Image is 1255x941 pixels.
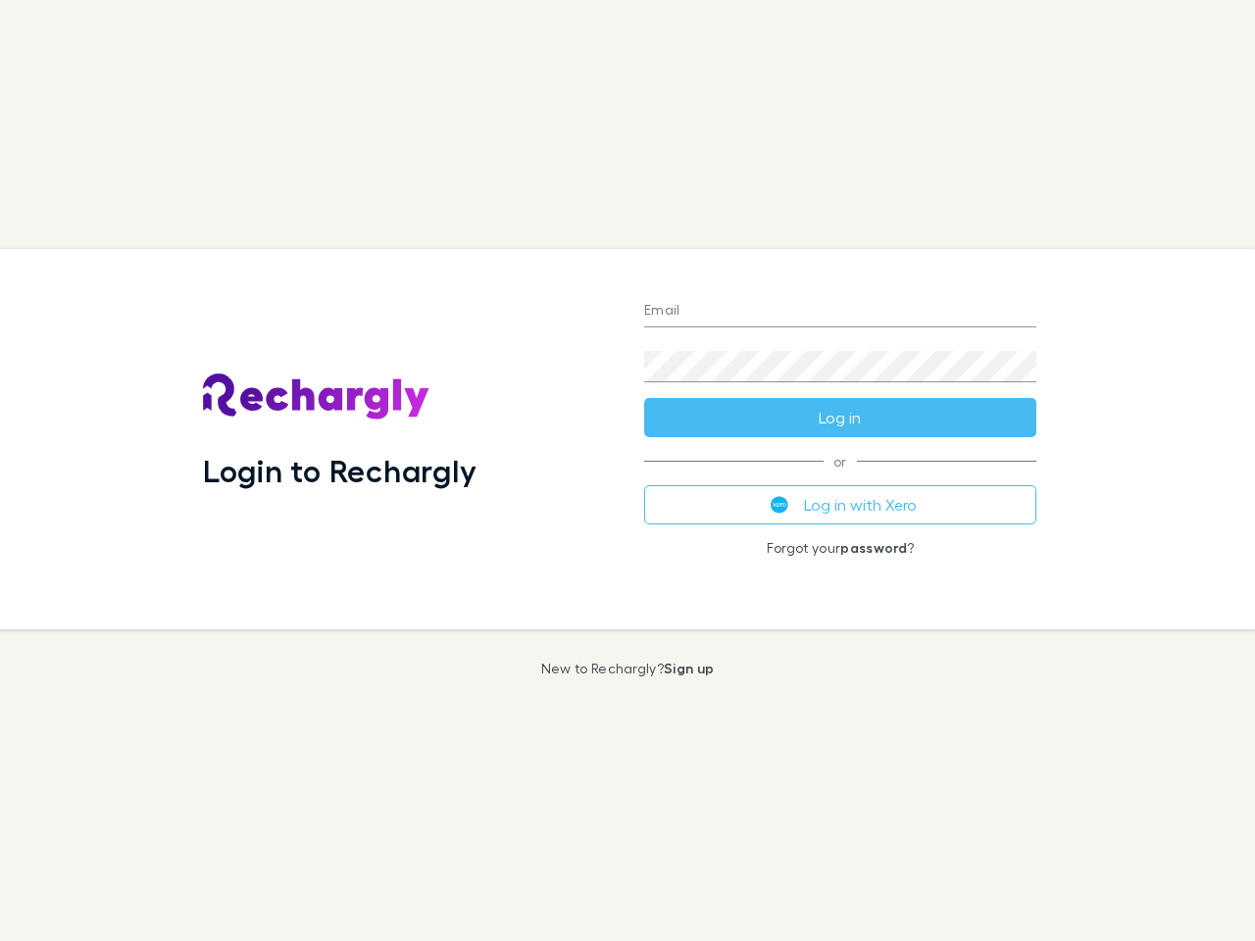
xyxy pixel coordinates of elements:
img: Rechargly's Logo [203,373,430,421]
button: Log in [644,398,1036,437]
p: Forgot your ? [644,540,1036,556]
p: New to Rechargly? [541,661,715,676]
a: Sign up [664,660,714,676]
img: Xero's logo [771,496,788,514]
button: Log in with Xero [644,485,1036,524]
span: or [644,461,1036,462]
h1: Login to Rechargly [203,452,477,489]
a: password [840,539,907,556]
